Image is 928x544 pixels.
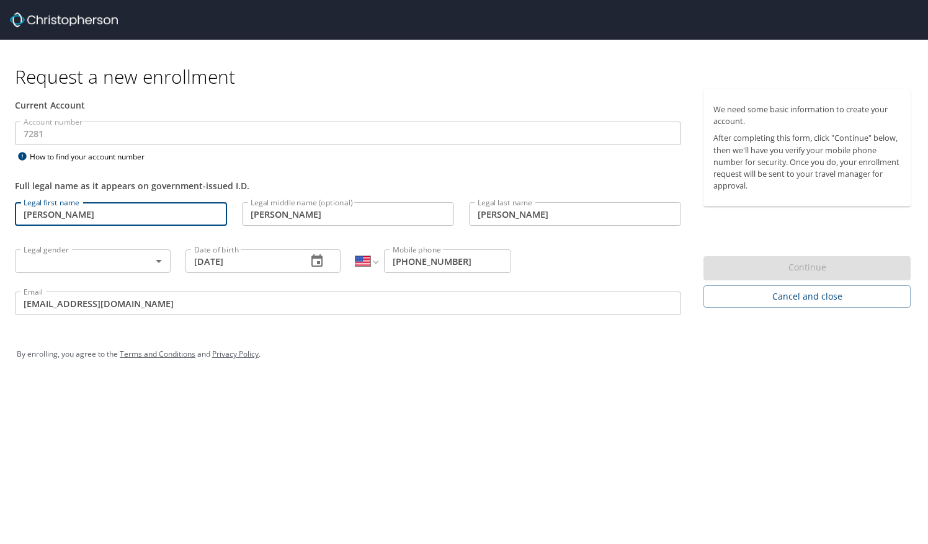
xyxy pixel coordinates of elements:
span: Cancel and close [713,289,901,305]
p: After completing this form, click "Continue" below, then we'll have you verify your mobile phone ... [713,132,901,192]
img: cbt logo [10,12,118,27]
p: We need some basic information to create your account. [713,104,901,127]
button: Cancel and close [703,285,911,308]
div: How to find your account number [15,149,170,164]
div: ​ [15,249,171,273]
div: Full legal name as it appears on government-issued I.D. [15,179,681,192]
a: Privacy Policy [212,349,259,359]
div: Current Account [15,99,681,112]
input: MM/DD/YYYY [185,249,298,273]
input: Enter phone number [384,249,511,273]
a: Terms and Conditions [120,349,195,359]
h1: Request a new enrollment [15,65,921,89]
div: By enrolling, you agree to the and . [17,339,911,370]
